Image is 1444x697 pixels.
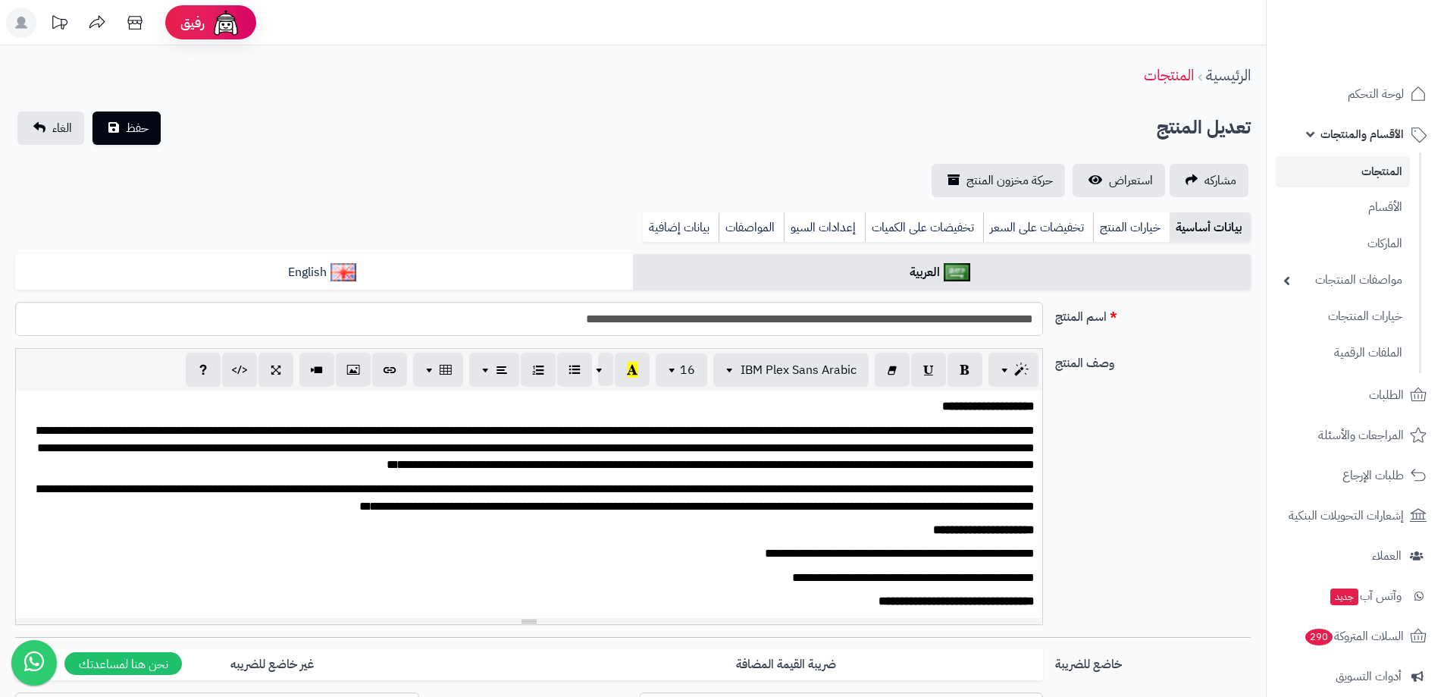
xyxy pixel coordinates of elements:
[1369,385,1404,406] span: الطلبات
[1276,156,1410,187] a: المنتجات
[1348,83,1404,105] span: لوحة التحكم
[932,164,1065,197] a: حركة مخزون المنتج
[1341,15,1430,47] img: logo-2.png
[1372,545,1402,567] span: العملاء
[643,212,719,243] a: بيانات إضافية
[966,171,1053,190] span: حركة مخزون المنتج
[1276,417,1435,454] a: المراجعات والأسئلة
[1304,626,1404,647] span: السلات المتروكة
[983,212,1093,243] a: تخفيضات على السعر
[1144,64,1194,86] a: المنتجات
[633,254,1251,291] a: العربية
[741,361,857,379] span: IBM Plex Sans Arabic
[1049,302,1257,326] label: اسم المنتج
[1276,76,1435,112] a: لوحة التحكم
[1276,228,1410,260] a: الماركات
[713,353,869,387] button: IBM Plex Sans Arabic
[784,212,865,243] a: إعدادات السيو
[1073,164,1165,197] a: استعراض
[330,263,357,281] img: English
[1304,628,1333,646] span: 290
[1206,64,1251,86] a: الرئيسية
[1204,171,1236,190] span: مشاركه
[1170,164,1248,197] a: مشاركه
[52,119,72,137] span: الغاء
[1093,212,1170,243] a: خيارات المنتج
[92,111,161,145] button: حفظ
[1342,465,1404,486] span: طلبات الإرجاع
[40,8,78,42] a: تحديثات المنصة
[1276,578,1435,614] a: وآتس آبجديد
[1276,618,1435,655] a: السلات المتروكة290
[1276,300,1410,333] a: خيارات المنتجات
[1330,589,1358,605] span: جديد
[1336,666,1402,687] span: أدوات التسويق
[1109,171,1153,190] span: استعراض
[1320,124,1404,145] span: الأقسام والمنتجات
[529,649,1043,680] label: ضريبة القيمة المضافة
[15,254,633,291] a: English
[1157,112,1251,143] h2: تعديل المنتج
[1318,425,1404,446] span: المراجعات والأسئلة
[211,8,241,38] img: ai-face.png
[180,14,205,32] span: رفيق
[1049,649,1257,673] label: خاضع للضريبة
[656,353,707,387] button: 16
[680,361,695,379] span: 16
[944,263,970,281] img: العربية
[126,119,149,137] span: حفظ
[1289,505,1404,526] span: إشعارات التحويلات البنكية
[1049,348,1257,372] label: وصف المنتج
[1276,264,1410,297] a: مواصفات المنتجات
[1276,457,1435,494] a: طلبات الإرجاع
[1329,586,1402,607] span: وآتس آب
[1170,212,1251,243] a: بيانات أساسية
[865,212,983,243] a: تخفيضات على الكميات
[1276,337,1410,369] a: الملفات الرقمية
[1276,191,1410,224] a: الأقسام
[719,212,784,243] a: المواصفات
[17,111,84,145] a: الغاء
[1276,377,1435,413] a: الطلبات
[15,649,529,680] label: غير خاضع للضريبه
[1276,498,1435,534] a: إشعارات التحويلات البنكية
[1276,538,1435,574] a: العملاء
[1276,658,1435,695] a: أدوات التسويق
